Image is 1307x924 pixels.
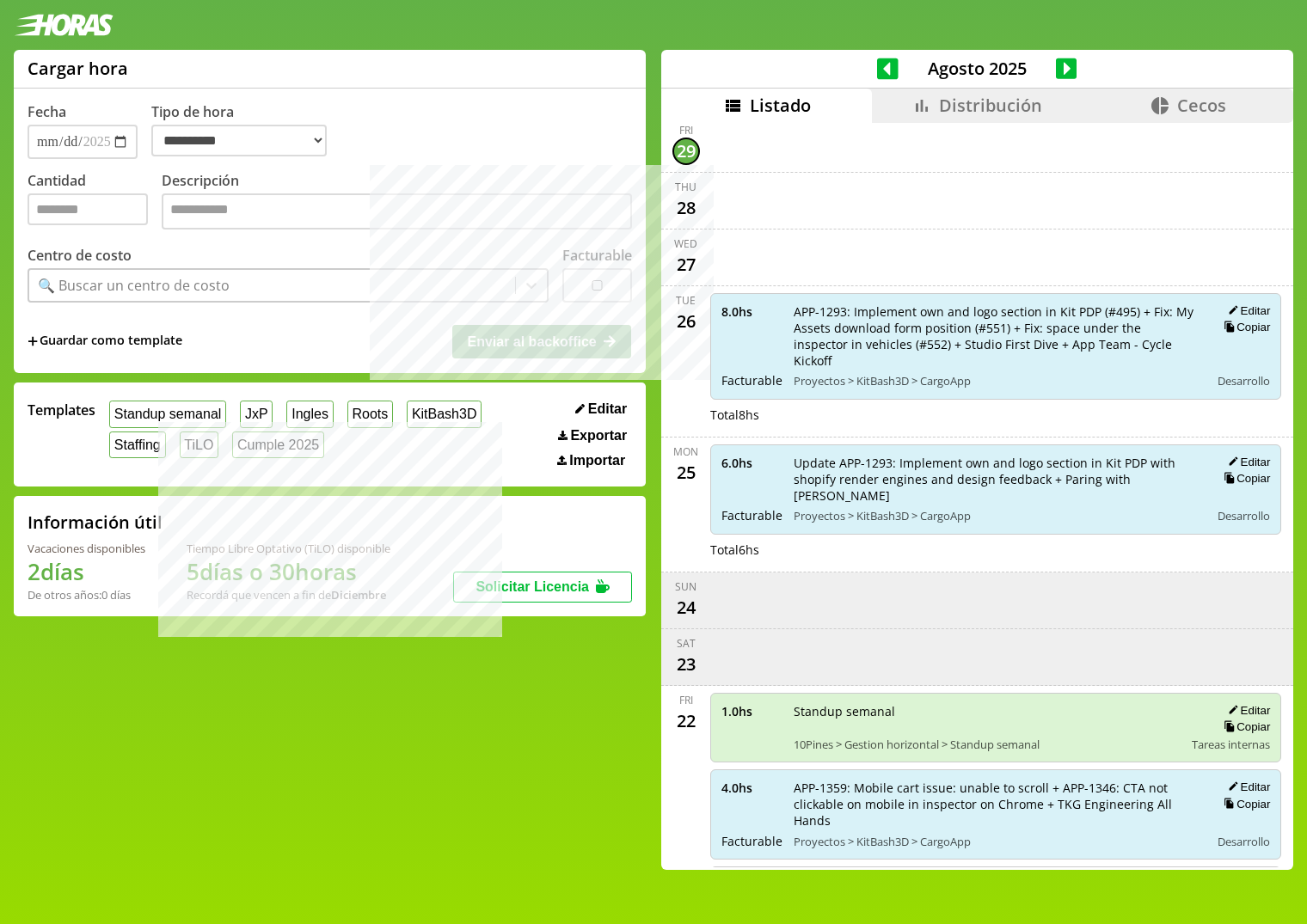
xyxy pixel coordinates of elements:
span: Solicitar Licencia [476,579,589,594]
div: 25 [672,459,700,486]
span: Importar [569,453,625,468]
label: Centro de costo [28,246,132,265]
button: Editar [570,401,632,418]
button: Solicitar Licencia [453,572,632,603]
span: Facturable [721,507,782,523]
span: Agosto 2025 [899,57,1056,80]
button: Copiar [1218,797,1270,811]
span: Distribución [939,94,1042,117]
button: Copiar [1218,471,1270,486]
textarea: Descripción [162,193,632,229]
span: Exportar [570,428,627,444]
div: Recordá que vencen a fin de [187,587,390,603]
span: + [28,332,38,351]
span: Tareas internas [1192,737,1270,752]
button: Staffing [109,431,166,458]
div: Fri [679,123,693,138]
div: 29 [672,138,700,165]
label: Cantidad [28,171,162,234]
h2: Información útil [28,511,163,534]
div: Vacaciones disponibles [28,541,145,556]
span: Facturable [721,372,782,389]
b: Diciembre [331,587,386,603]
span: Desarrollo [1218,508,1270,523]
button: Cumple 2025 [232,431,324,458]
select: Tipo de hora [151,125,327,156]
div: Wed [674,236,697,251]
div: Thu [675,180,696,194]
span: Templates [28,401,95,419]
span: Cecos [1177,94,1226,117]
span: Proyectos > KitBash3D > CargoApp [794,508,1199,523]
div: Sun [675,579,696,594]
div: De otros años: 0 días [28,587,145,603]
h1: Cargar hora [28,57,128,80]
div: Total 8 hs [710,407,1282,423]
span: 10Pines > Gestion horizontal > Standup semanal [794,737,1181,752]
span: Update APP-1293: Implement own and logo section in Kit PDP with shopify render engines and design... [794,455,1199,504]
span: 6.0 hs [721,455,782,471]
div: 27 [672,251,700,278]
span: Desarrollo [1218,373,1270,389]
span: +Guardar como template [28,332,182,351]
span: Facturable [721,833,782,849]
img: logotipo [14,14,114,36]
div: Mon [673,444,698,459]
button: TiLO [180,431,219,458]
button: Roots [347,401,393,427]
label: Facturable [562,246,632,265]
span: Proyectos > KitBash3D > CargoApp [794,834,1199,849]
button: Editar [1223,303,1270,318]
label: Descripción [162,171,632,234]
div: Total 6 hs [710,542,1282,558]
span: 1.0 hs [721,703,782,719]
div: scrollable content [661,123,1293,867]
button: Exportar [553,427,632,444]
h1: 2 días [28,556,145,587]
span: APP-1293: Implement own and logo section in Kit PDP (#495) + Fix: My Assets download form positio... [794,303,1199,369]
span: APP-1359: Mobile cart issue: unable to scroll + APP-1346: CTA not clickable on mobile in inspecto... [794,780,1199,829]
div: 28 [672,194,700,222]
button: Copiar [1218,320,1270,334]
label: Fecha [28,102,66,121]
h1: 5 días o 30 horas [187,556,390,587]
button: Ingles [286,401,333,427]
button: Editar [1223,703,1270,718]
div: 24 [672,594,700,621]
div: 26 [672,308,700,335]
button: KitBash3D [407,401,482,427]
span: Standup semanal [794,703,1181,719]
input: Cantidad [28,193,148,225]
label: Tipo de hora [151,102,341,159]
button: Editar [1223,455,1270,469]
span: 8.0 hs [721,303,782,320]
button: Standup semanal [109,401,226,427]
button: Editar [1223,780,1270,794]
span: 4.0 hs [721,780,782,796]
div: 22 [672,707,700,735]
div: Tue [676,293,696,308]
div: Sat [677,636,696,651]
div: 🔍 Buscar un centro de costo [38,276,230,295]
span: Desarrollo [1218,834,1270,849]
button: JxP [240,401,273,427]
div: 23 [672,651,700,678]
span: Proyectos > KitBash3D > CargoApp [794,373,1199,389]
div: Tiempo Libre Optativo (TiLO) disponible [187,541,390,556]
span: Listado [750,94,811,117]
button: Copiar [1218,719,1270,734]
div: Fri [679,693,693,707]
span: Editar [588,401,627,417]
